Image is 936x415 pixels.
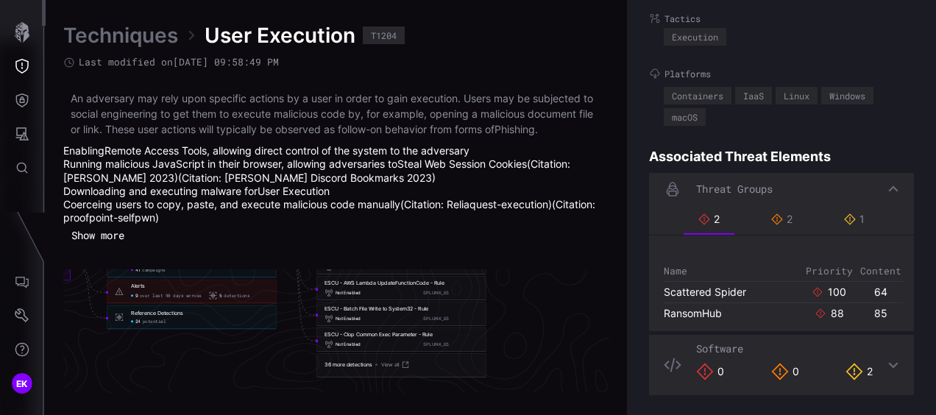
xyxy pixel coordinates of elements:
[860,265,901,277] div: Content
[135,292,138,298] span: 9
[696,363,724,380] div: 0
[258,185,330,197] a: User Execution
[79,56,279,68] span: Last modified on
[649,148,914,165] h4: Associated Threat Elements
[143,318,166,324] span: potential
[844,213,865,226] div: 1
[371,31,397,40] div: T1204
[806,265,853,277] div: Priority
[664,307,722,319] a: RansomHub
[672,113,698,121] div: macOS
[784,91,809,100] div: Linux
[649,13,914,24] label: Tactics
[135,266,141,272] span: 41
[131,283,145,289] div: Alerts
[63,185,609,198] li: Downloading and executing malware for
[325,361,372,368] div: 36 more detections
[494,123,535,135] a: Phishing
[828,285,846,299] div: 100
[696,341,743,355] span: Software
[664,285,746,298] a: Scattered Spider
[771,213,793,226] div: 2
[224,292,249,298] span: detections
[423,341,478,347] div: SPLUNK_ES
[743,91,764,100] div: IaaS
[423,315,478,321] div: SPLUNK_ES
[874,285,887,299] div: 64
[325,331,433,338] div: ESCU - Clop Common Exec Parameter - Rule
[698,213,720,226] div: 2
[649,68,914,79] label: Platforms
[325,305,428,312] div: ESCU - Batch File Write to System32 - Rule
[142,266,166,272] span: campaigns
[104,144,207,157] a: Remote Access Tools
[16,376,28,391] span: EK
[325,280,444,286] div: ESCU - AWS Lambda UpdateFunctionCode - Rule
[135,318,141,324] span: 24
[672,91,723,100] div: Containers
[771,363,799,380] div: 0
[829,91,865,100] div: Windows
[140,292,202,298] span: over last 90 days across
[71,91,602,137] p: An adversary may rely upon specific actions by a user in order to gain execution. Users may be su...
[63,198,609,224] li: Coerceing users to copy, paste, and execute malicious code manually(Citation: Reliaquest-executio...
[1,366,43,400] button: EK
[63,144,609,157] li: Enabling , allowing direct control of the system to the adversary
[63,22,178,49] a: Techniques
[205,22,355,49] span: User Execution
[664,265,800,277] div: Name
[397,157,522,170] a: Steal Web Session Cookie
[63,157,609,184] li: Running malicious JavaScript in their browser, allowing adversaries to s(Citation: [PERSON_NAME] ...
[131,310,183,316] div: Reference Detections
[219,292,222,298] span: 5
[696,182,773,196] span: Threat Groups
[63,224,132,246] button: Show more
[831,307,844,320] div: 88
[874,307,887,320] div: 85
[845,363,873,380] div: 2
[423,289,478,295] div: SPLUNK_ES
[336,289,361,295] span: Not Enabled
[336,315,361,321] span: Not Enabled
[173,55,279,68] time: [DATE] 09:58:49 PM
[381,360,410,369] a: View all
[336,341,361,347] span: Not Enabled
[672,32,718,41] div: Execution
